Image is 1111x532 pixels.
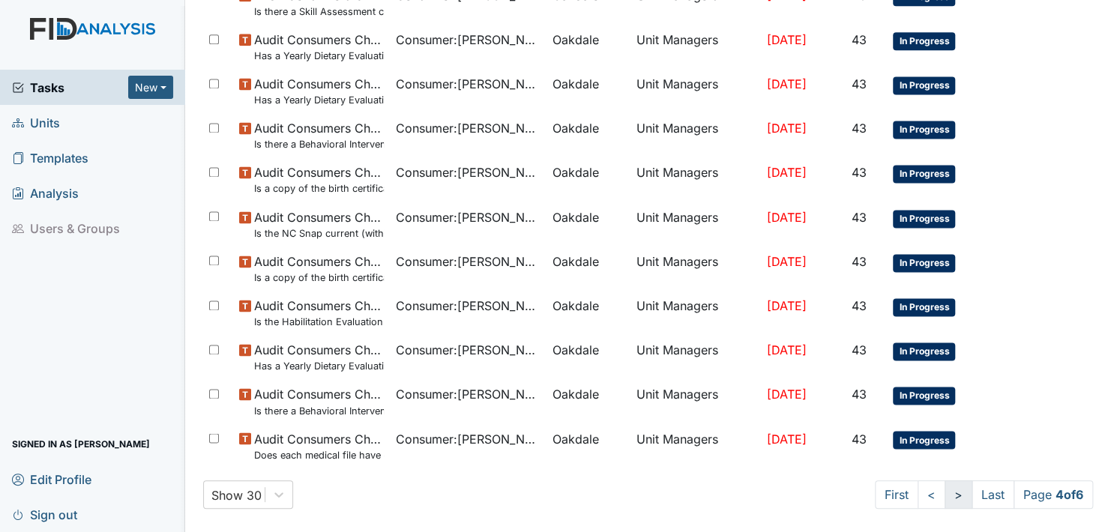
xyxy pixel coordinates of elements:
td: Unit Managers [630,202,761,247]
a: < [918,480,945,509]
span: 43 [852,431,867,446]
span: Oakdale [553,119,599,137]
span: Sign out [12,503,77,526]
span: Signed in as [PERSON_NAME] [12,432,150,456]
span: In Progress [893,76,955,94]
span: Consumer : [PERSON_NAME] [396,341,541,359]
span: Consumer : [PERSON_NAME] [396,163,541,181]
small: Is a copy of the birth certificate found in the file? [254,181,384,196]
span: 43 [852,165,867,180]
span: Consumer : [PERSON_NAME] [396,385,541,403]
span: Edit Profile [12,468,91,491]
span: Audit Consumers Charts Is the Habilitation Evaluation current (no more than one year old)? [254,297,384,329]
td: Unit Managers [630,69,761,113]
span: [DATE] [767,165,807,180]
a: First [875,480,918,509]
span: [DATE] [767,254,807,269]
span: 43 [852,298,867,313]
span: Oakdale [553,208,599,226]
small: Is there a Behavioral Intervention Program Approval/Consent for every 6 months? [254,137,384,151]
span: Templates [12,146,88,169]
span: 43 [852,121,867,136]
span: [DATE] [767,431,807,446]
span: In Progress [893,387,955,405]
span: In Progress [893,431,955,449]
small: Has a Yearly Dietary Evaluation been completed? [254,49,384,63]
span: In Progress [893,298,955,316]
span: 43 [852,210,867,225]
span: Audit Consumers Charts Is there a Behavioral Intervention Program Approval/Consent for every 6 mo... [254,385,384,417]
a: Last [972,480,1014,509]
span: Oakdale [553,429,599,447]
td: Unit Managers [630,379,761,423]
small: Does each medical file have either a current photo or an identification card with a photo? [254,447,384,462]
span: 43 [852,342,867,357]
span: Consumer : [PERSON_NAME] [396,75,541,93]
span: [DATE] [767,121,807,136]
span: Consumer : [PERSON_NAME] [396,31,541,49]
span: In Progress [893,32,955,50]
span: Oakdale [553,75,599,93]
small: Is the Habilitation Evaluation current (no more than one year old)? [254,315,384,329]
span: Page [1014,480,1093,509]
span: [DATE] [767,387,807,402]
span: 43 [852,254,867,269]
small: Is there a Skill Assessment completed and updated yearly (no more than one year old) [254,4,384,19]
span: Consumer : [PERSON_NAME] [396,208,541,226]
div: Show 30 [211,486,262,504]
span: Audit Consumers Charts Has a Yearly Dietary Evaluation been completed? [254,341,384,373]
span: Audit Consumers Charts Has a Yearly Dietary Evaluation been completed? [254,31,384,63]
span: 43 [852,387,867,402]
span: Consumer : [PERSON_NAME] [396,119,541,137]
td: Unit Managers [630,335,761,379]
small: Has a Yearly Dietary Evaluation been completed? [254,359,384,373]
span: Audit Consumers Charts Is there a Behavioral Intervention Program Approval/Consent for every 6 mo... [254,119,384,151]
span: [DATE] [767,210,807,225]
span: Oakdale [553,297,599,315]
small: Is there a Behavioral Intervention Program Approval/Consent for every 6 months? [254,403,384,417]
span: In Progress [893,121,955,139]
td: Unit Managers [630,291,761,335]
a: > [945,480,972,509]
span: [DATE] [767,298,807,313]
small: Is the NC Snap current (within the last year)? [254,226,384,241]
span: Oakdale [553,31,599,49]
span: Audit Consumers Charts Does each medical file have either a current photo or an identification ca... [254,429,384,462]
span: Audit Consumers Charts Has a Yearly Dietary Evaluation been completed? [254,75,384,107]
span: Consumer : [PERSON_NAME] [396,253,541,270]
td: Unit Managers [630,157,761,202]
span: Audit Consumers Charts Is the NC Snap current (within the last year)? [254,208,384,241]
td: Unit Managers [630,25,761,69]
span: Oakdale [553,163,599,181]
span: Audit Consumers Charts Is a copy of the birth certificate found in the file? [254,253,384,285]
span: Consumer : [PERSON_NAME] [396,297,541,315]
span: Oakdale [553,385,599,403]
span: In Progress [893,254,955,272]
span: Oakdale [553,253,599,270]
a: Tasks [12,79,128,97]
span: In Progress [893,165,955,183]
span: 43 [852,76,867,91]
span: Audit Consumers Charts Is a copy of the birth certificate found in the file? [254,163,384,196]
td: Unit Managers [630,113,761,157]
span: 43 [852,32,867,47]
span: [DATE] [767,76,807,91]
span: In Progress [893,342,955,360]
span: [DATE] [767,32,807,47]
strong: 4 of 6 [1056,487,1083,502]
td: Unit Managers [630,247,761,291]
button: New [128,76,173,99]
nav: task-pagination [875,480,1093,509]
td: Unit Managers [630,423,761,468]
span: In Progress [893,210,955,228]
span: [DATE] [767,342,807,357]
span: Oakdale [553,341,599,359]
small: Is a copy of the birth certificate found in the file? [254,270,384,285]
span: Consumer : [PERSON_NAME] [396,429,541,447]
span: Analysis [12,181,79,205]
small: Has a Yearly Dietary Evaluation been completed? [254,93,384,107]
span: Units [12,111,60,134]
